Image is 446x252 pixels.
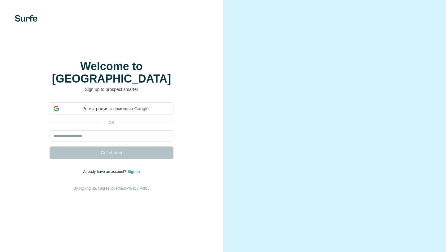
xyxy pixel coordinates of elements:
a: Privacy Policy [126,186,150,191]
p: Sign up to prospect smarter [50,86,173,92]
a: Terms [114,186,124,191]
span: Регистрация с помощью Google [62,106,169,112]
a: Sign in [127,169,140,174]
p: or [102,120,121,125]
div: Регистрация с помощью Google [50,102,173,115]
h1: Welcome to [GEOGRAPHIC_DATA] [50,60,173,85]
span: Already have an account? [83,169,128,174]
span: By signing up, I agree to & [74,186,150,191]
img: Surfe's logo [15,15,37,22]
